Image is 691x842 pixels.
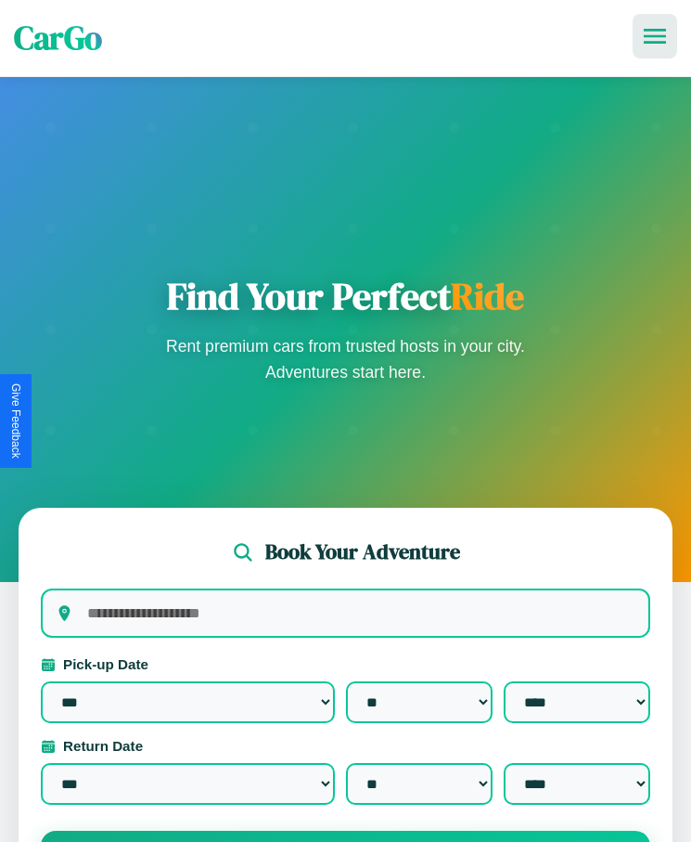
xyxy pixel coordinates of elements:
h2: Book Your Adventure [265,538,460,566]
span: Ride [451,271,524,321]
label: Pick-up Date [41,656,650,672]
label: Return Date [41,738,650,754]
span: CarGo [14,16,102,60]
div: Give Feedback [9,383,22,459]
h1: Find Your Perfect [160,274,531,318]
p: Rent premium cars from trusted hosts in your city. Adventures start here. [160,333,531,385]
